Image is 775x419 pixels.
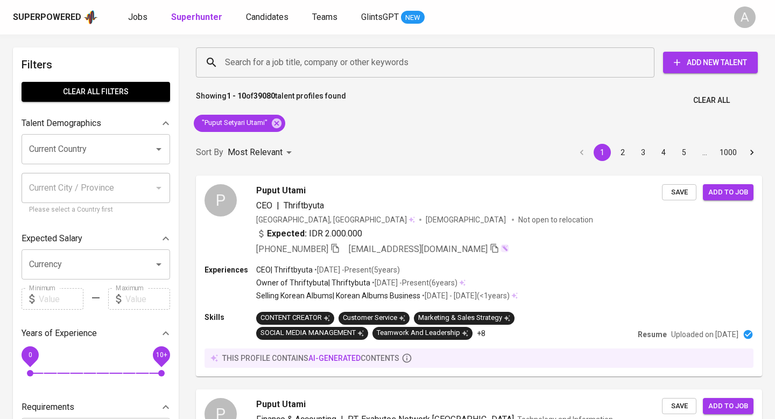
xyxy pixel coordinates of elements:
[22,82,170,102] button: Clear All filters
[716,144,740,161] button: Go to page 1000
[128,12,147,22] span: Jobs
[196,176,762,376] a: PPuput UtamiCEO|Thriftbyuta[GEOGRAPHIC_DATA], [GEOGRAPHIC_DATA][DEMOGRAPHIC_DATA] Not open to rel...
[635,144,652,161] button: Go to page 3
[594,144,611,161] button: page 1
[256,214,415,225] div: [GEOGRAPHIC_DATA], [GEOGRAPHIC_DATA]
[260,313,330,323] div: CONTENT CREATOR
[614,144,631,161] button: Go to page 2
[401,12,425,23] span: NEW
[256,200,272,211] span: CEO
[156,351,167,359] span: 10+
[246,11,291,24] a: Candidates
[662,184,696,201] button: Save
[222,353,399,364] p: this profile contains contents
[22,323,170,344] div: Years of Experience
[151,257,166,272] button: Open
[228,143,295,163] div: Most Relevant
[361,12,399,22] span: GlintsGPT
[370,277,457,288] p: • [DATE] - Present ( 6 years )
[83,9,98,25] img: app logo
[13,9,98,25] a: Superpoweredapp logo
[343,313,405,323] div: Customer Service
[13,11,81,24] div: Superpowered
[29,205,163,215] p: Please select a Country first
[572,144,762,161] nav: pagination navigation
[205,184,237,217] div: P
[312,12,337,22] span: Teams
[667,400,691,413] span: Save
[693,94,730,107] span: Clear All
[228,146,283,159] p: Most Relevant
[377,328,468,338] div: Teamwork And Leadership
[260,328,364,338] div: SOCIAL MEDIA MANAGEMENT
[672,56,749,69] span: Add New Talent
[708,186,748,199] span: Add to job
[256,244,328,254] span: [PHONE_NUMBER]
[696,147,713,158] div: …
[426,214,508,225] span: [DEMOGRAPHIC_DATA]
[205,264,256,275] p: Experiences
[708,400,748,413] span: Add to job
[128,11,150,24] a: Jobs
[194,118,274,128] span: "Puput Setyari Utami"
[655,144,672,161] button: Go to page 4
[22,117,101,130] p: Talent Demographics
[256,264,313,275] p: CEO | Thriftbyuta
[662,398,696,415] button: Save
[151,142,166,157] button: Open
[256,277,370,288] p: Owner of Thriftybuta | Thriftybuta
[196,90,346,110] p: Showing of talent profiles found
[256,290,420,301] p: Selling Korean Albums | Korean Albums Business
[22,232,82,245] p: Expected Salary
[196,146,223,159] p: Sort By
[277,199,279,212] span: |
[689,90,734,110] button: Clear All
[125,288,170,310] input: Value
[171,12,222,22] b: Superhunter
[28,351,32,359] span: 0
[256,227,362,240] div: IDR 2.000.000
[22,228,170,249] div: Expected Salary
[518,214,593,225] p: Not open to relocation
[39,288,83,310] input: Value
[361,11,425,24] a: GlintsGPT NEW
[253,92,275,100] b: 39080
[663,52,758,73] button: Add New Talent
[171,11,224,24] a: Superhunter
[227,92,246,100] b: 1 - 10
[349,244,488,254] span: [EMAIL_ADDRESS][DOMAIN_NAME]
[418,313,510,323] div: Marketing & Sales Strategy
[638,329,667,340] p: Resume
[22,396,170,418] div: Requirements
[501,244,509,253] img: magic_wand.svg
[256,184,306,197] span: Puput Utami
[312,11,340,24] a: Teams
[194,115,285,132] div: "Puput Setyari Utami"
[205,312,256,323] p: Skills
[22,327,97,340] p: Years of Experience
[703,184,753,201] button: Add to job
[671,329,738,340] p: Uploaded on [DATE]
[420,290,510,301] p: • [DATE] - [DATE] ( <1 years )
[246,12,288,22] span: Candidates
[22,401,74,414] p: Requirements
[30,85,161,99] span: Clear All filters
[256,398,306,411] span: Puput Utami
[743,144,760,161] button: Go to next page
[22,113,170,134] div: Talent Demographics
[267,227,307,240] b: Expected:
[22,56,170,73] h6: Filters
[308,354,361,362] span: AI-generated
[667,186,691,199] span: Save
[675,144,693,161] button: Go to page 5
[313,264,400,275] p: • [DATE] - Present ( 5 years )
[284,200,324,211] span: Thriftbyuta
[477,328,485,339] p: +8
[734,6,756,28] div: A
[703,398,753,415] button: Add to job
